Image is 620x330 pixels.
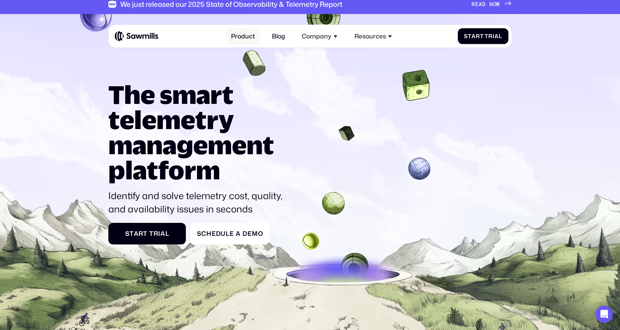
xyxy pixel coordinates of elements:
span: a [134,230,139,238]
span: A [479,1,482,8]
span: e [212,230,216,238]
p: Identify and solve telemetry cost, quality, and availability issues in seconds [108,189,288,215]
span: l [226,230,230,238]
span: a [236,230,241,238]
span: a [471,33,476,40]
span: e [230,230,234,238]
div: Resources [354,32,386,40]
span: r [488,33,493,40]
span: l [499,33,502,40]
a: ScheduleaDemo [191,223,269,244]
span: h [206,230,212,238]
span: m [252,230,258,238]
span: S [125,230,130,238]
span: E [475,1,479,8]
span: S [464,33,468,40]
span: a [160,230,165,238]
span: l [165,230,169,238]
a: READNOW [471,1,511,8]
span: R [471,1,475,8]
span: o [258,230,263,238]
a: StartTrial [108,223,186,244]
a: Product [226,28,259,45]
span: W [496,1,500,8]
div: Resources [350,28,397,45]
span: D [243,230,248,238]
div: Open Intercom Messenger [596,306,613,323]
span: d [216,230,221,238]
span: t [480,33,484,40]
span: i [493,33,494,40]
span: T [485,33,488,40]
span: c [201,230,206,238]
h1: The smart telemetry management platform [108,82,288,182]
span: e [248,230,252,238]
span: a [494,33,499,40]
a: StartTrial [458,28,508,44]
span: T [149,230,154,238]
span: D [482,1,486,8]
span: S [197,230,201,238]
span: t [468,33,471,40]
span: i [158,230,160,238]
div: Company [302,32,331,40]
span: u [221,230,226,238]
a: Blog [267,28,290,45]
span: r [476,33,480,40]
span: O [493,1,497,8]
div: Company [297,28,342,45]
span: t [143,230,147,238]
span: N [489,1,493,8]
span: t [130,230,134,238]
span: r [154,230,158,238]
span: r [138,230,143,238]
